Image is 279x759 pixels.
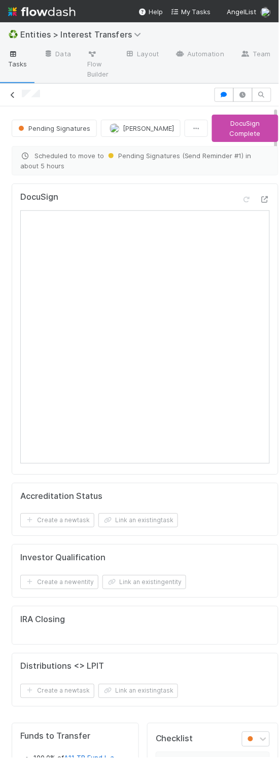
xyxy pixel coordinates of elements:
[8,3,76,20] img: logo-inverted-e16ddd16eac7371096b0.svg
[106,152,244,160] span: Pending Signatures (Send Reminder #1)
[20,684,94,699] button: Create a newtask
[20,192,58,202] h5: DocuSign
[8,30,18,39] span: ♻️
[20,514,94,528] button: Create a newtask
[8,49,27,69] span: Tasks
[16,124,90,132] span: Pending Signatures
[156,735,193,745] h5: Checklist
[12,120,97,137] button: Pending Signatures
[20,151,270,171] span: Scheduled to move to in about 5 hours
[20,662,104,672] h5: Distributions <> LPIT
[261,7,271,17] img: avatar_93b89fca-d03a-423a-b274-3dd03f0a621f.png
[87,49,109,79] span: Flow Builder
[110,123,120,133] img: avatar_93b89fca-d03a-423a-b274-3dd03f0a621f.png
[123,124,174,132] span: [PERSON_NAME]
[232,47,278,63] a: Team
[101,120,181,137] button: [PERSON_NAME]
[98,684,178,699] button: Link an existingtask
[212,115,278,142] button: DocuSign Complete
[98,514,178,528] button: Link an existingtask
[167,47,232,63] a: Automation
[138,7,163,17] div: Help
[20,575,98,590] button: Create a newentity
[20,492,102,502] h5: Accreditation Status
[171,8,211,16] span: My Tasks
[117,47,167,63] a: Layout
[227,8,257,16] span: AngelList
[20,615,65,625] h5: IRA Closing
[20,732,130,742] h5: Funds to Transfer
[20,29,146,40] span: Entities > Interest Transfers
[79,47,117,83] a: Flow Builder
[171,7,211,17] a: My Tasks
[20,553,106,563] h5: Investor Qualification
[36,47,79,63] a: Data
[102,575,186,590] button: Link an existingentity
